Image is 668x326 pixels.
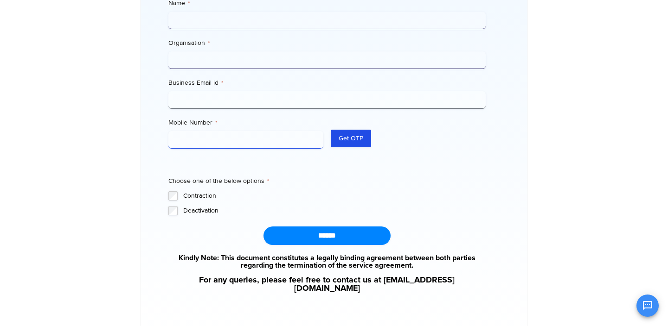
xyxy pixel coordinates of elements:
[331,130,371,147] button: Get OTP
[168,276,485,293] a: For any queries, please feel free to contact us at [EMAIL_ADDRESS][DOMAIN_NAME]
[168,176,269,186] legend: Choose one of the below options
[183,206,485,215] label: Deactivation
[183,191,485,201] label: Contraction
[168,38,485,48] label: Organisation
[168,254,485,269] a: Kindly Note: This document constitutes a legally binding agreement between both parties regarding...
[168,118,323,127] label: Mobile Number
[168,78,485,88] label: Business Email id
[636,295,659,317] button: Open chat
